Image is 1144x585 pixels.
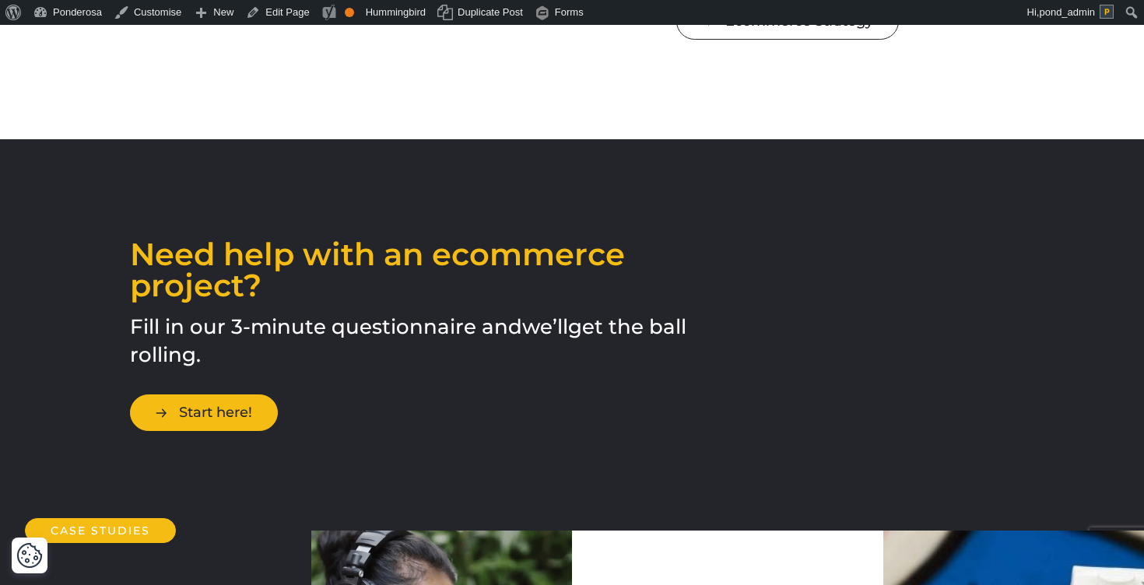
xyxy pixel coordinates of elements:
[130,239,742,301] h2: Need help with an ecommerce project?
[345,8,354,17] div: OK
[25,518,176,543] h2: Case Studies
[1039,6,1095,18] span: pond_admin
[522,314,568,339] span: we’ll
[130,314,686,367] span: get the ball rolling.
[130,314,522,339] span: Fill in our 3-minute questionnaire and
[16,542,43,569] button: Cookie Settings
[130,394,278,431] a: Start here!
[16,542,43,569] img: Revisit consent button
